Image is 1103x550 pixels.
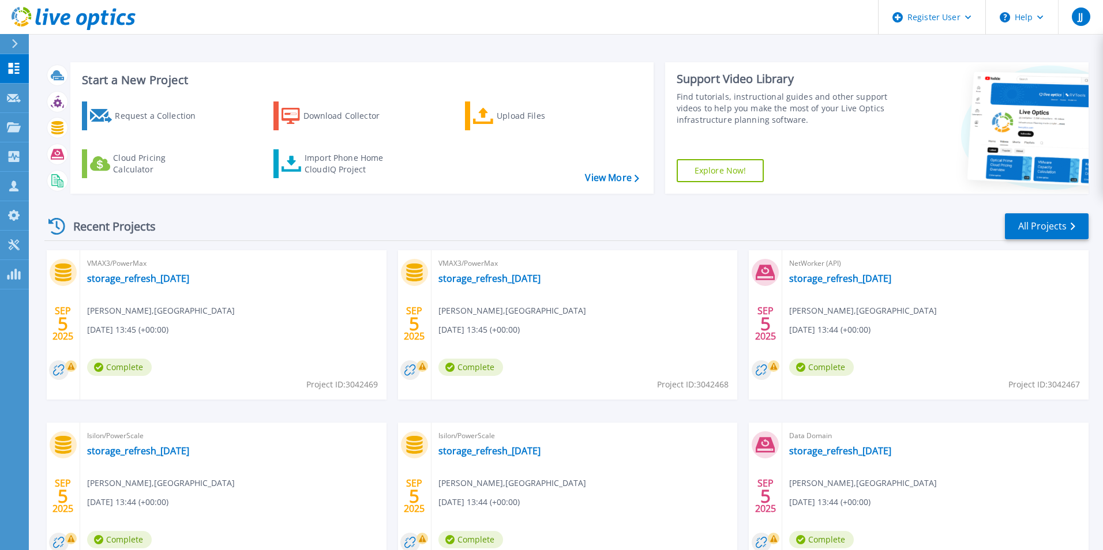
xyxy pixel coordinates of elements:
div: SEP 2025 [52,475,74,517]
div: SEP 2025 [52,303,74,345]
span: [PERSON_NAME] , [GEOGRAPHIC_DATA] [438,477,586,489]
span: [DATE] 13:44 (+00:00) [87,496,168,508]
span: Project ID: 3042469 [306,378,378,391]
span: 5 [58,319,68,329]
span: [PERSON_NAME] , [GEOGRAPHIC_DATA] [789,477,937,489]
span: Complete [87,531,152,548]
span: 5 [58,491,68,501]
a: All Projects [1005,213,1089,239]
span: [DATE] 13:44 (+00:00) [438,496,520,508]
a: storage_refresh_[DATE] [789,273,891,284]
a: View More [585,172,639,183]
span: Project ID: 3042467 [1008,378,1080,391]
a: storage_refresh_[DATE] [87,273,189,284]
span: [PERSON_NAME] , [GEOGRAPHIC_DATA] [87,304,235,317]
div: Download Collector [303,104,396,127]
span: [DATE] 13:44 (+00:00) [789,496,871,508]
span: JJ [1078,12,1083,21]
span: Data Domain [789,430,1082,442]
a: Cloud Pricing Calculator [82,149,211,178]
span: Complete [438,359,503,376]
span: NetWorker (API) [789,257,1082,270]
div: Cloud Pricing Calculator [113,152,205,175]
span: Project ID: 3042468 [657,378,729,391]
a: storage_refresh_[DATE] [789,445,891,457]
span: [DATE] 13:45 (+00:00) [87,323,168,336]
span: [PERSON_NAME] , [GEOGRAPHIC_DATA] [87,477,235,489]
div: SEP 2025 [755,303,776,345]
div: SEP 2025 [403,303,425,345]
span: 5 [409,319,419,329]
span: 5 [409,491,419,501]
a: Request a Collection [82,101,211,130]
span: [PERSON_NAME] , [GEOGRAPHIC_DATA] [789,304,937,317]
a: Explore Now! [677,159,764,182]
a: Download Collector [273,101,402,130]
span: Complete [87,359,152,376]
span: Isilon/PowerScale [87,430,380,442]
div: SEP 2025 [755,475,776,517]
a: storage_refresh_[DATE] [438,273,541,284]
span: VMAX3/PowerMax [438,257,731,270]
div: Recent Projects [44,212,171,240]
span: VMAX3/PowerMax [87,257,380,270]
span: 5 [760,491,771,501]
a: storage_refresh_[DATE] [438,445,541,457]
span: Isilon/PowerScale [438,430,731,442]
span: [DATE] 13:44 (+00:00) [789,323,871,336]
div: Import Phone Home CloudIQ Project [305,152,395,175]
a: Upload Files [465,101,594,130]
span: Complete [789,359,854,376]
div: SEP 2025 [403,475,425,517]
div: Request a Collection [115,104,207,127]
div: Upload Files [497,104,589,127]
span: Complete [789,531,854,548]
span: 5 [760,319,771,329]
span: [DATE] 13:45 (+00:00) [438,323,520,336]
a: storage_refresh_[DATE] [87,445,189,457]
div: Support Video Library [677,71,892,86]
span: Complete [438,531,503,548]
span: [PERSON_NAME] , [GEOGRAPHIC_DATA] [438,304,586,317]
div: Find tutorials, instructional guides and other support videos to help you make the most of your L... [677,91,892,126]
h3: Start a New Project [82,74,639,86]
